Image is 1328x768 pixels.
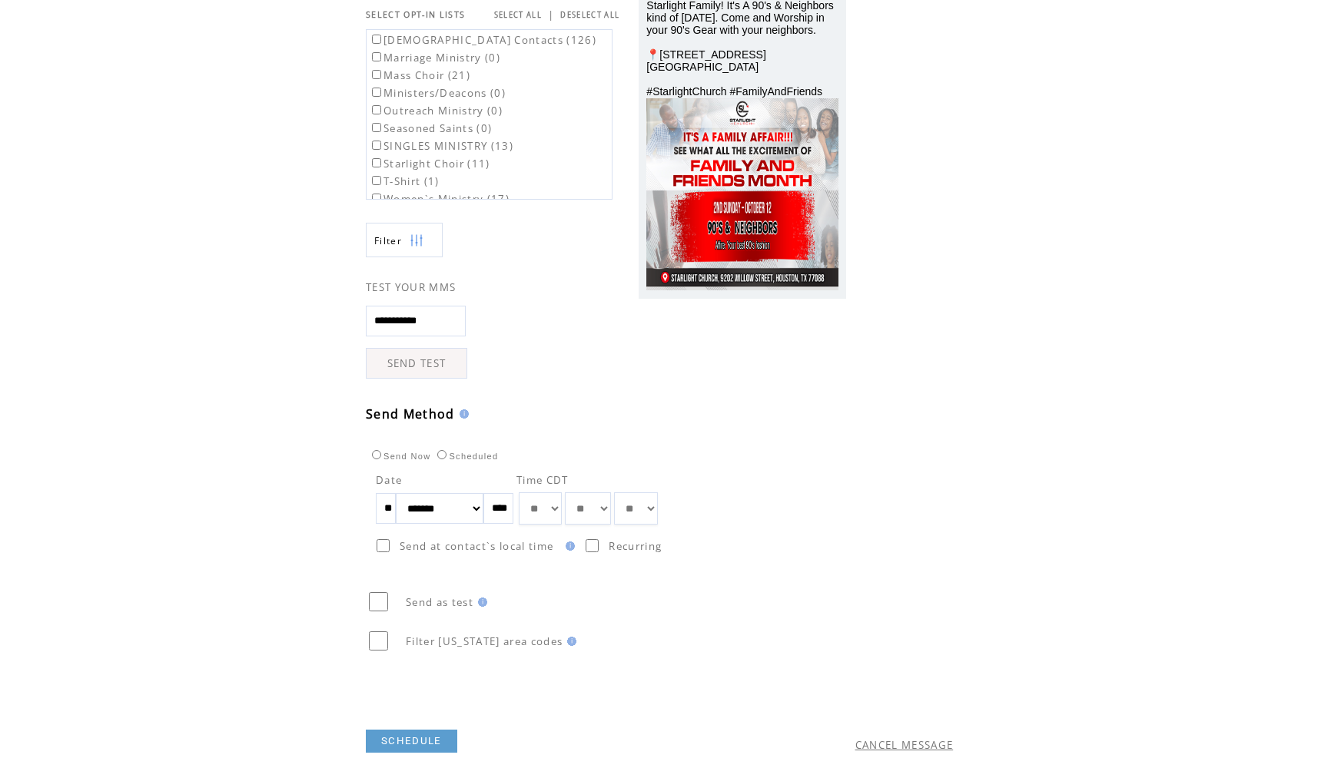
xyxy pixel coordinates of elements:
label: Seasoned Saints (0) [369,121,492,135]
input: Starlight Choir (11) [372,158,381,167]
a: Filter [366,223,443,257]
span: Filter [US_STATE] area codes [406,634,563,648]
input: Send Now [372,450,381,459]
a: SELECT ALL [494,10,542,20]
span: Show filters [374,234,402,247]
span: Send at contact`s local time [400,539,553,553]
span: Send as test [406,595,473,609]
input: SINGLES MINISTRY (13) [372,141,381,150]
input: Marriage Ministry (0) [372,52,381,61]
label: Ministers/Deacons (0) [369,86,506,100]
input: Scheduled [437,450,447,459]
input: Ministers/Deacons (0) [372,88,381,97]
a: DESELECT ALL [560,10,619,20]
img: filters.png [410,223,423,258]
label: Women`s Ministry (17) [369,192,510,206]
label: Mass Choir (21) [369,68,470,82]
span: TEST YOUR MMS [366,280,456,294]
img: help.gif [473,598,487,607]
input: Mass Choir (21) [372,70,381,79]
label: [DEMOGRAPHIC_DATA] Contacts (126) [369,33,596,47]
input: Outreach Ministry (0) [372,105,381,114]
span: Date [376,473,402,487]
label: T-Shirt (1) [369,174,440,188]
span: SELECT OPT-IN LISTS [366,9,465,20]
input: T-Shirt (1) [372,176,381,185]
input: [DEMOGRAPHIC_DATA] Contacts (126) [372,35,381,44]
label: Scheduled [433,452,498,461]
input: Women`s Ministry (17) [372,194,381,203]
label: Outreach Ministry (0) [369,104,503,118]
a: SCHEDULE [366,730,457,753]
span: Recurring [609,539,662,553]
label: Marriage Ministry (0) [369,51,500,65]
span: | [548,8,554,22]
img: help.gif [563,637,576,646]
img: help.gif [455,409,469,419]
span: Send Method [366,406,455,422]
img: help.gif [561,541,575,551]
a: SEND TEST [366,348,467,379]
label: Starlight Choir (11) [369,157,490,170]
label: Send Now [368,452,430,461]
label: SINGLES MINISTRY (13) [369,139,513,153]
a: CANCEL MESSAGE [855,738,954,752]
span: Time CDT [516,473,569,487]
input: Seasoned Saints (0) [372,123,381,132]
